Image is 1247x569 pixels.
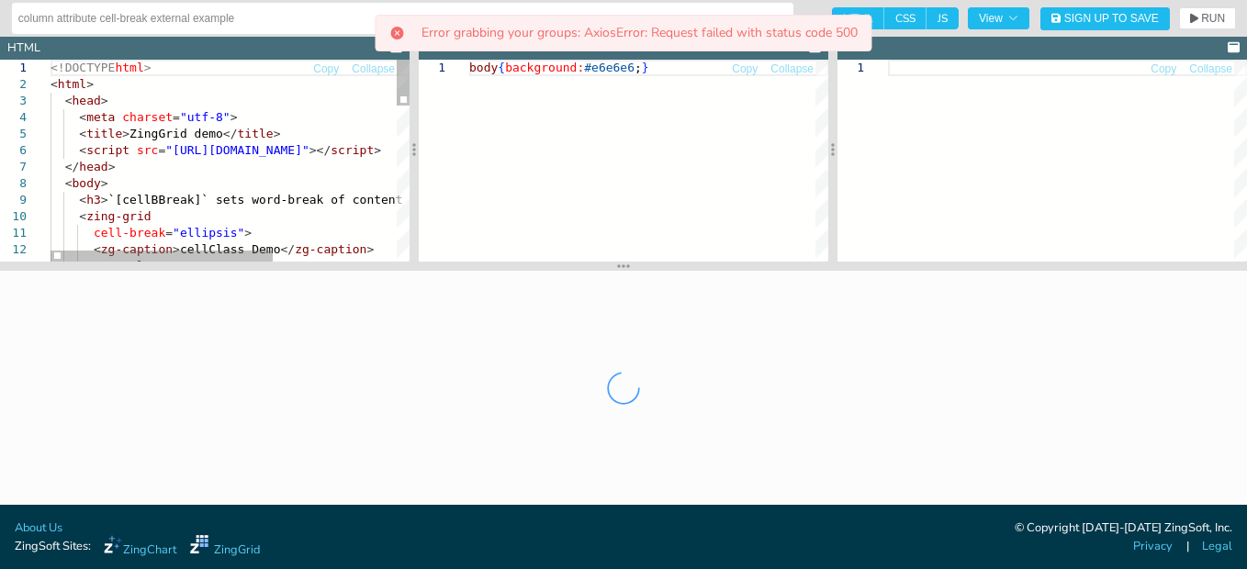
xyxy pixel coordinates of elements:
[58,77,86,91] span: html
[238,127,274,140] span: title
[832,7,959,29] div: checkbox-group
[419,60,445,76] div: 1
[104,535,176,559] a: ZingChart
[86,127,122,140] span: title
[94,226,165,240] span: cell-break
[505,61,584,74] span: background:
[101,94,108,107] span: >
[979,13,1018,24] span: View
[244,226,252,240] span: >
[1150,61,1177,78] button: Copy
[65,160,80,173] span: </
[65,176,73,190] span: <
[421,27,858,39] p: Error grabbing your groups: AxiosError: Request failed with status code 500
[165,226,173,240] span: =
[101,242,173,256] span: zg-caption
[1064,13,1159,24] span: Sign Up to Save
[86,193,101,206] span: h3
[165,143,309,157] span: "[URL][DOMAIN_NAME]"
[352,63,395,74] span: Collapse
[51,77,58,91] span: <
[635,61,642,74] span: ;
[1133,538,1173,555] a: Privacy
[79,209,86,223] span: <
[108,193,461,206] span: `[cellBBreak]` sets word-break of content in body
[79,127,86,140] span: <
[79,193,86,206] span: <
[1202,538,1232,555] a: Legal
[79,160,107,173] span: head
[312,61,340,78] button: Copy
[584,61,635,74] span: #e6e6e6
[190,535,260,559] a: ZingGrid
[122,127,129,140] span: >
[313,63,339,74] span: Copy
[230,110,238,124] span: >
[374,143,381,157] span: >
[274,127,281,140] span: >
[122,110,173,124] span: charset
[1186,538,1189,555] span: |
[1040,7,1170,30] button: Sign Up to Save
[86,209,151,223] span: zing-grid
[331,143,374,157] span: script
[173,242,180,256] span: >
[108,160,116,173] span: >
[72,176,100,190] span: body
[845,39,856,57] div: JS
[180,242,281,256] span: cellClass Demo
[1151,63,1176,74] span: Copy
[7,39,40,57] div: HTML
[101,176,108,190] span: >
[832,7,884,29] span: HTML
[86,143,129,157] span: script
[426,39,449,57] div: CSS
[86,110,115,124] span: meta
[927,7,959,29] span: JS
[642,61,649,74] span: }
[15,538,91,555] span: ZingSoft Sites:
[295,242,366,256] span: zg-caption
[65,94,73,107] span: <
[1189,63,1232,74] span: Collapse
[18,4,787,33] input: Untitled Demo
[51,61,115,74] span: <!DOCTYPE
[173,110,180,124] span: =
[137,143,158,157] span: src
[498,61,505,74] span: {
[72,94,100,107] span: head
[731,61,758,78] button: Copy
[79,110,86,124] span: <
[309,143,331,157] span: ></
[1015,519,1232,538] div: © Copyright [DATE]-[DATE] ZingSoft, Inc.
[366,242,374,256] span: >
[469,61,498,74] span: body
[129,127,223,140] span: ZingGrid demo
[79,143,86,157] span: <
[180,110,230,124] span: "utf-8"
[144,61,152,74] span: >
[351,61,396,78] button: Collapse
[770,61,814,78] button: Collapse
[223,127,238,140] span: </
[1201,13,1225,24] span: RUN
[1188,61,1233,78] button: Collapse
[94,242,101,256] span: <
[837,60,864,76] div: 1
[280,242,295,256] span: </
[86,77,94,91] span: >
[732,63,758,74] span: Copy
[158,143,165,157] span: =
[101,193,108,206] span: >
[173,226,244,240] span: "ellipsis"
[1179,7,1236,29] button: RUN
[884,7,927,29] span: CSS
[15,519,62,537] a: About Us
[770,63,814,74] span: Collapse
[115,61,143,74] span: html
[968,7,1029,29] button: View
